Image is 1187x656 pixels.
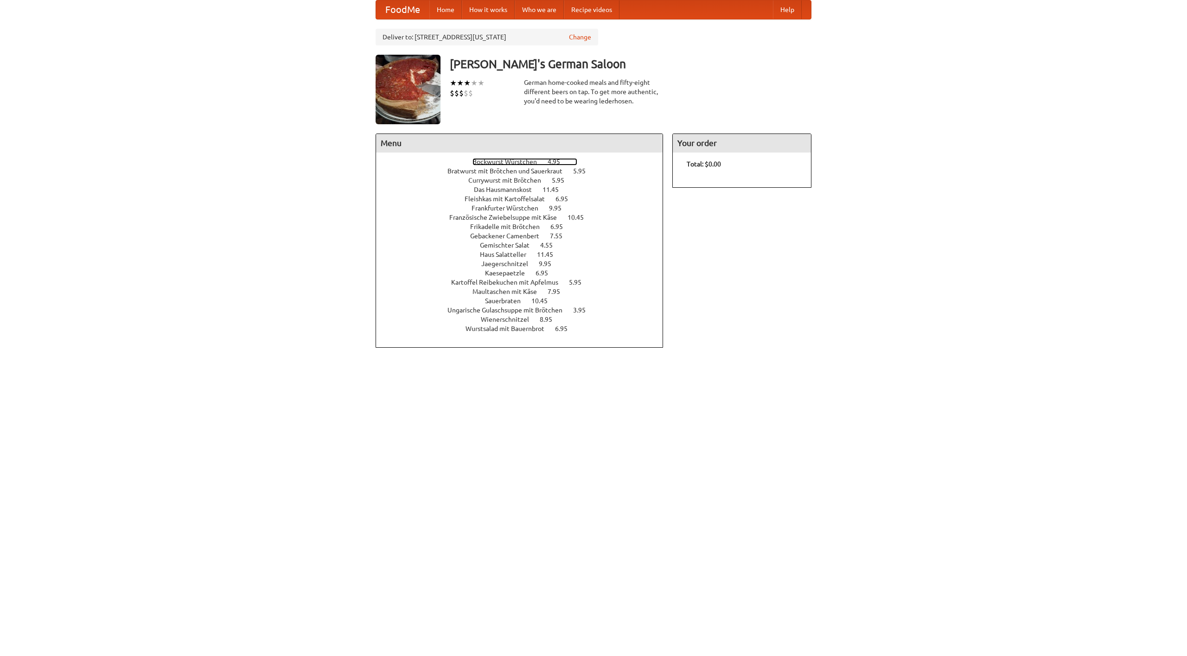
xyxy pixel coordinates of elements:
[555,325,577,332] span: 6.95
[472,158,577,166] a: Bockwurst Würstchen 4.95
[573,167,595,175] span: 5.95
[462,0,515,19] a: How it works
[524,78,663,106] div: German home-cooked meals and fifty-eight different beers on tap. To get more authentic, you'd nee...
[470,223,549,230] span: Frikadelle mit Brötchen
[573,306,595,314] span: 3.95
[481,260,537,267] span: Jaegerschnitzel
[449,214,601,221] a: Französische Zwiebelsuppe mit Käse 10.45
[472,288,546,295] span: Maultaschen mit Käse
[485,269,565,277] a: Kaesepaetzle 6.95
[481,316,569,323] a: Wienerschnitzel 8.95
[459,88,464,98] li: $
[564,0,619,19] a: Recipe videos
[451,279,599,286] a: Kartoffel Reibekuchen mit Apfelmus 5.95
[466,325,554,332] span: Wurstsalad mit Bauernbrot
[480,251,536,258] span: Haus Salatteller
[773,0,802,19] a: Help
[472,204,579,212] a: Frankfurter Würstchen 9.95
[447,167,603,175] a: Bratwurst mit Brötchen und Sauerkraut 5.95
[470,232,580,240] a: Gebackener Camenbert 7.55
[465,195,554,203] span: Fleishkas mit Kartoffelsalat
[451,279,568,286] span: Kartoffel Reibekuchen mit Apfelmus
[450,78,457,88] li: ★
[480,242,539,249] span: Gemischter Salat
[449,214,566,221] span: Französische Zwiebelsuppe mit Käse
[542,186,568,193] span: 11.45
[457,78,464,88] li: ★
[447,306,603,314] a: Ungarische Gulaschsuppe mit Brötchen 3.95
[466,325,585,332] a: Wurstsalad mit Bauernbrot 6.95
[447,306,572,314] span: Ungarische Gulaschsuppe mit Brötchen
[540,316,562,323] span: 8.95
[376,29,598,45] div: Deliver to: [STREET_ADDRESS][US_STATE]
[472,204,548,212] span: Frankfurter Würstchen
[550,223,572,230] span: 6.95
[447,167,572,175] span: Bratwurst mit Brötchen und Sauerkraut
[468,177,550,184] span: Currywurst mit Brötchen
[536,269,557,277] span: 6.95
[569,279,591,286] span: 5.95
[552,177,574,184] span: 5.95
[485,297,530,305] span: Sauerbraten
[531,297,557,305] span: 10.45
[474,186,576,193] a: Das Hausmannskost 11.45
[537,251,562,258] span: 11.45
[468,88,473,98] li: $
[485,269,534,277] span: Kaesepaetzle
[673,134,811,153] h4: Your order
[478,78,485,88] li: ★
[454,88,459,98] li: $
[481,260,568,267] a: Jaegerschnitzel 9.95
[550,232,572,240] span: 7.55
[474,186,541,193] span: Das Hausmannskost
[472,288,577,295] a: Maultaschen mit Käse 7.95
[429,0,462,19] a: Home
[464,88,468,98] li: $
[687,160,721,168] b: Total: $0.00
[485,297,565,305] a: Sauerbraten 10.45
[465,195,585,203] a: Fleishkas mit Kartoffelsalat 6.95
[569,32,591,42] a: Change
[568,214,593,221] span: 10.45
[540,242,562,249] span: 4.55
[470,223,580,230] a: Frikadelle mit Brötchen 6.95
[471,78,478,88] li: ★
[470,232,549,240] span: Gebackener Camenbert
[472,158,546,166] span: Bockwurst Würstchen
[515,0,564,19] a: Who we are
[480,242,570,249] a: Gemischter Salat 4.55
[376,0,429,19] a: FoodMe
[376,55,440,124] img: angular.jpg
[450,88,454,98] li: $
[480,251,570,258] a: Haus Salatteller 11.45
[468,177,581,184] a: Currywurst mit Brötchen 5.95
[481,316,538,323] span: Wienerschnitzel
[376,134,663,153] h4: Menu
[539,260,561,267] span: 9.95
[549,204,571,212] span: 9.95
[548,158,569,166] span: 4.95
[450,55,811,73] h3: [PERSON_NAME]'s German Saloon
[548,288,569,295] span: 7.95
[555,195,577,203] span: 6.95
[464,78,471,88] li: ★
